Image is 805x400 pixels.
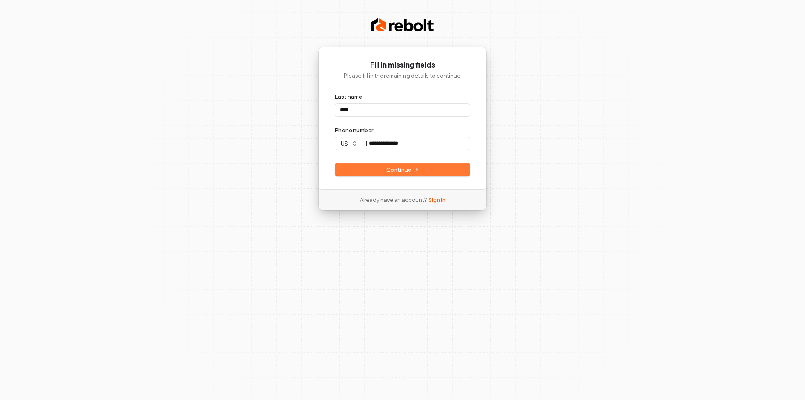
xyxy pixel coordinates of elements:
[335,60,470,70] h1: Fill in missing fields
[360,196,427,204] span: Already have an account?
[371,17,434,34] img: Rebolt Logo
[335,126,373,134] label: Phone number
[428,196,446,204] a: Sign in
[335,93,362,100] label: Last name
[335,137,361,150] button: us
[386,166,419,173] span: Continue
[335,72,470,79] p: Please fill in the remaining details to continue.
[335,163,470,176] button: Continue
